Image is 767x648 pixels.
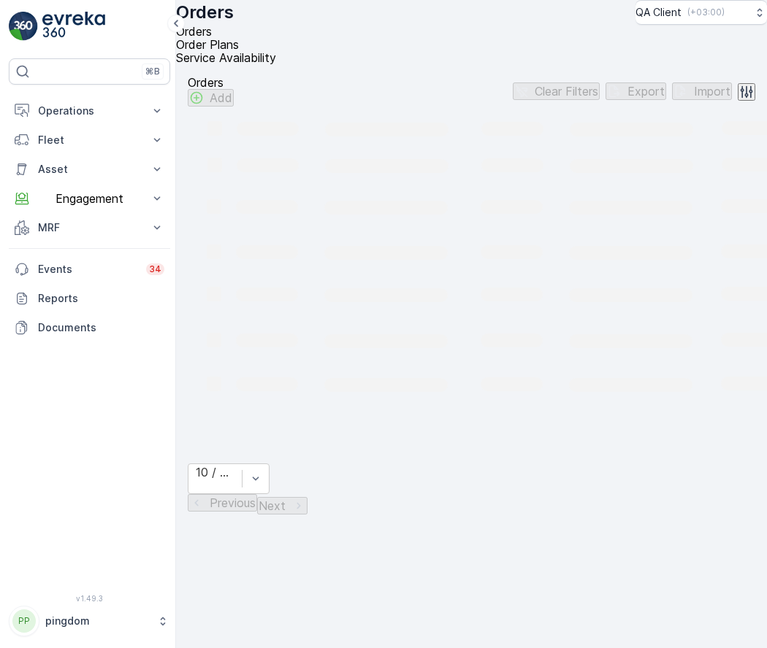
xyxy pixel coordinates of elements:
[12,609,36,633] div: PP
[257,497,308,514] button: Next
[627,85,665,98] p: Export
[38,104,141,118] p: Operations
[9,255,170,284] a: Events34
[9,96,170,126] button: Operations
[188,494,257,512] button: Previous
[672,82,732,100] button: Import
[687,7,725,18] p: ( +03:00 )
[45,614,150,628] p: pingdom
[9,184,170,213] button: Engagement
[9,213,170,242] button: MRF
[9,313,170,342] a: Documents
[38,320,164,335] p: Documents
[694,85,730,98] p: Import
[535,85,598,98] p: Clear Filters
[38,262,137,277] p: Events
[38,220,141,235] p: MRF
[259,499,286,512] p: Next
[176,24,212,39] span: Orders
[9,155,170,184] button: Asset
[9,12,38,41] img: logo
[513,82,600,100] button: Clear Filters
[9,126,170,155] button: Fleet
[606,82,666,100] button: Export
[9,606,170,636] button: PPpingdom
[38,162,141,177] p: Asset
[176,37,239,52] span: Order Plans
[9,594,170,603] span: v 1.49.3
[38,133,141,147] p: Fleet
[38,192,141,205] p: Engagement
[188,89,234,107] button: Add
[145,66,160,77] p: ⌘B
[176,50,276,65] span: Service Availability
[176,1,234,24] p: Orders
[188,76,234,89] p: Orders
[636,5,682,20] p: QA Client
[210,91,232,104] p: Add
[196,466,234,479] div: 10 / Page
[9,284,170,313] a: Reports
[149,263,161,275] p: 34
[210,496,256,509] p: Previous
[38,291,164,306] p: Reports
[42,12,105,41] img: logo_light-DOdMpM7g.png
